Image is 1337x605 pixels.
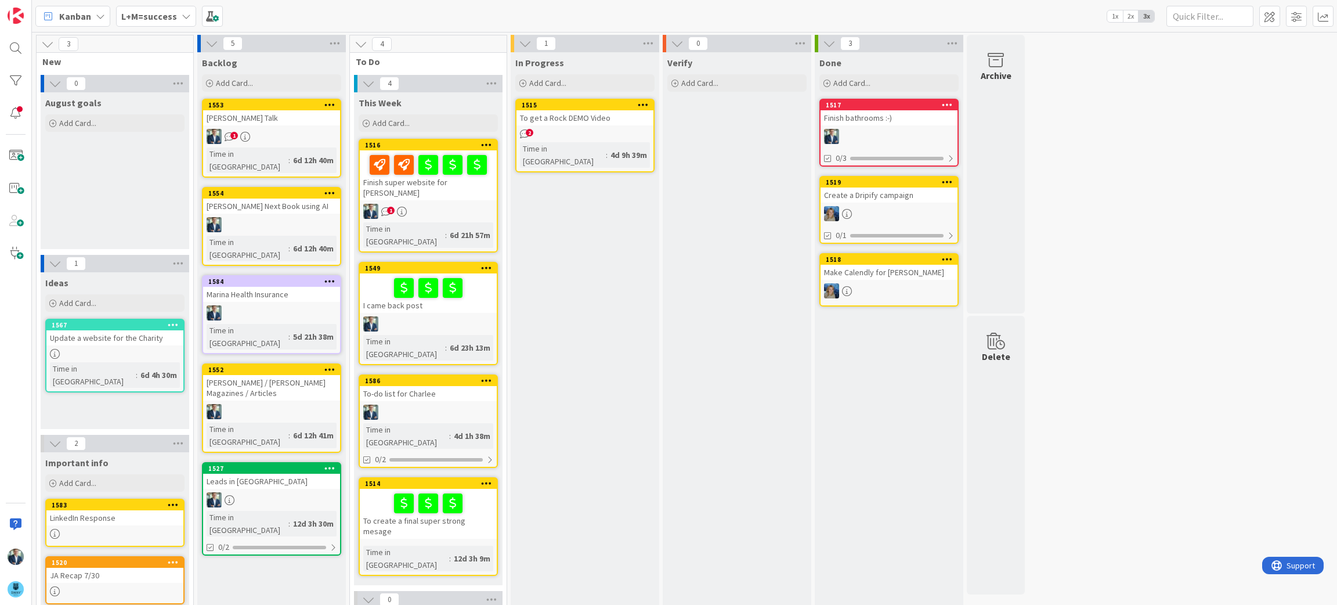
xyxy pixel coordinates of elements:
div: LB [360,316,497,332]
div: Time in [GEOGRAPHIC_DATA] [363,546,449,571]
div: 1553[PERSON_NAME] Talk [203,100,340,125]
span: 0 [688,37,708,51]
span: New [42,56,179,67]
div: 1520 [46,557,183,568]
div: To-do list for Charlee [360,386,497,401]
span: 0/2 [375,453,386,466]
span: Add Card... [59,478,96,488]
img: LB [207,217,222,232]
div: Update a website for the Charity [46,330,183,345]
div: 1567 [52,321,183,329]
div: 1552 [208,366,340,374]
div: [PERSON_NAME] Next Book using AI [203,199,340,214]
div: 1583 [46,500,183,510]
div: 1554[PERSON_NAME] Next Book using AI [203,188,340,214]
div: 12d 3h 30m [290,517,337,530]
img: MA [824,206,839,221]
a: 1567Update a website for the CharityTime in [GEOGRAPHIC_DATA]:6d 4h 30m [45,319,185,392]
b: L+M=success [121,10,177,22]
div: 6d 12h 40m [290,154,337,167]
span: Verify [667,57,692,69]
div: Time in [GEOGRAPHIC_DATA] [520,142,606,168]
div: 1584 [203,276,340,287]
div: Time in [GEOGRAPHIC_DATA] [207,236,288,261]
div: 1583LinkedIn Response [46,500,183,525]
span: : [288,330,290,343]
div: 6d 21h 57m [447,229,493,242]
a: 1517Finish bathrooms :-)LB0/3 [819,99,959,167]
span: In Progress [515,57,564,69]
div: 1586To-do list for Charlee [360,376,497,401]
div: 4d 9h 39m [608,149,650,161]
span: 3x [1139,10,1154,22]
span: 4 [380,77,399,91]
img: LB [824,129,839,144]
div: Make Calendly for [PERSON_NAME] [821,265,957,280]
div: 1518 [821,254,957,265]
div: 1519Create a Dripify campaign [821,177,957,203]
div: Delete [982,350,1010,363]
div: Time in [GEOGRAPHIC_DATA] [207,511,288,536]
div: 1514 [360,478,497,489]
div: 1516 [360,140,497,150]
div: 1517Finish bathrooms :-) [821,100,957,125]
span: 2x [1123,10,1139,22]
span: 2 [526,129,533,136]
div: Create a Dripify campaign [821,188,957,203]
div: LB [821,129,957,144]
div: 1549 [365,264,497,272]
span: 1 [66,257,86,271]
div: LinkedIn Response [46,510,183,525]
a: 1552[PERSON_NAME] / [PERSON_NAME] Magazines / ArticlesLBTime in [GEOGRAPHIC_DATA]:6d 12h 41m [202,363,341,453]
span: 0 [66,77,86,91]
div: 1553 [208,101,340,109]
div: To create a final super strong mesage [360,489,497,539]
div: 1554 [203,188,340,199]
div: 5d 21h 38m [290,330,337,343]
span: Add Card... [59,298,96,308]
div: Time in [GEOGRAPHIC_DATA] [363,423,449,449]
span: Add Card... [216,78,253,88]
span: August goals [45,97,102,109]
div: 1516 [365,141,497,149]
div: 1518Make Calendly for [PERSON_NAME] [821,254,957,280]
img: LB [363,316,378,332]
span: Support [24,2,53,16]
div: JA Recap 7/30 [46,568,183,583]
div: 1549 [360,263,497,273]
div: MA [821,283,957,298]
span: This Week [359,97,402,109]
span: Important info [45,457,109,469]
div: 1584 [208,278,340,286]
div: 1549I came back post [360,263,497,313]
img: LB [363,204,378,219]
div: Finish super website for [PERSON_NAME] [360,150,497,200]
span: : [288,429,290,442]
div: 4d 1h 38m [451,430,493,442]
div: 12d 3h 9m [451,552,493,565]
div: 1515 [522,101,653,109]
div: I came back post [360,273,497,313]
div: Time in [GEOGRAPHIC_DATA] [207,147,288,173]
div: 1519 [826,178,957,186]
a: 1519Create a Dripify campaignMA0/1 [819,176,959,244]
div: 1552 [203,365,340,375]
span: : [288,517,290,530]
img: LB [207,129,222,144]
a: 1554[PERSON_NAME] Next Book using AILBTime in [GEOGRAPHIC_DATA]:6d 12h 40m [202,187,341,266]
span: Add Card... [833,78,870,88]
img: LB [207,305,222,320]
div: 1515 [516,100,653,110]
span: 1 [536,37,556,51]
div: Time in [GEOGRAPHIC_DATA] [363,222,445,248]
a: 1553[PERSON_NAME] TalkLBTime in [GEOGRAPHIC_DATA]:6d 12h 40m [202,99,341,178]
span: : [449,552,451,565]
div: Finish bathrooms :-) [821,110,957,125]
span: 1x [1107,10,1123,22]
div: 1518 [826,255,957,264]
div: 1586 [360,376,497,386]
div: 1527Leads in [GEOGRAPHIC_DATA] [203,463,340,489]
a: 1549I came back postLBTime in [GEOGRAPHIC_DATA]:6d 23h 13m [359,262,498,365]
span: : [288,242,290,255]
div: [PERSON_NAME] / [PERSON_NAME] Magazines / Articles [203,375,340,401]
